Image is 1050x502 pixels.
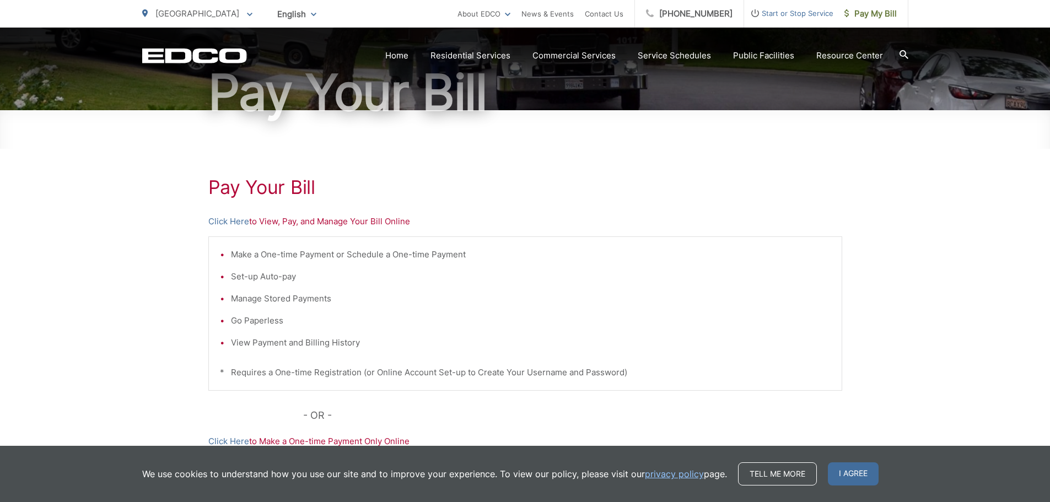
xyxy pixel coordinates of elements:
[269,4,325,24] span: English
[532,49,616,62] a: Commercial Services
[521,7,574,20] a: News & Events
[303,407,842,424] p: - OR -
[844,7,897,20] span: Pay My Bill
[142,65,908,120] h1: Pay Your Bill
[638,49,711,62] a: Service Schedules
[385,49,408,62] a: Home
[155,8,239,19] span: [GEOGRAPHIC_DATA]
[231,292,831,305] li: Manage Stored Payments
[142,48,247,63] a: EDCD logo. Return to the homepage.
[231,270,831,283] li: Set-up Auto-pay
[585,7,623,20] a: Contact Us
[816,49,883,62] a: Resource Center
[208,435,842,448] p: to Make a One-time Payment Only Online
[645,467,704,481] a: privacy policy
[208,176,842,198] h1: Pay Your Bill
[208,215,249,228] a: Click Here
[733,49,794,62] a: Public Facilities
[457,7,510,20] a: About EDCO
[142,467,727,481] p: We use cookies to understand how you use our site and to improve your experience. To view our pol...
[430,49,510,62] a: Residential Services
[231,248,831,261] li: Make a One-time Payment or Schedule a One-time Payment
[220,366,831,379] p: * Requires a One-time Registration (or Online Account Set-up to Create Your Username and Password)
[231,314,831,327] li: Go Paperless
[208,435,249,448] a: Click Here
[738,462,817,485] a: Tell me more
[208,215,842,228] p: to View, Pay, and Manage Your Bill Online
[828,462,879,485] span: I agree
[231,336,831,349] li: View Payment and Billing History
